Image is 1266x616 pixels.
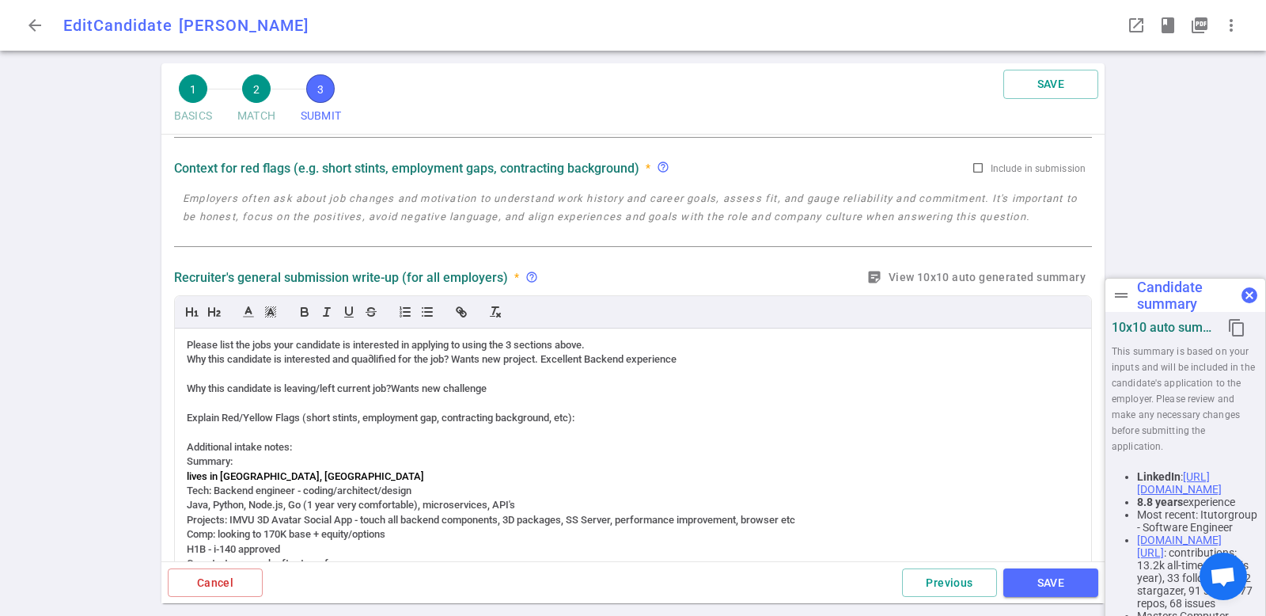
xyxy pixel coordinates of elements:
[301,103,341,129] span: SUBMIT
[1003,568,1098,598] button: SAVE
[187,557,1079,571] div: Can start one week after transfer
[187,542,1079,557] div: H1B - i-140 approved
[187,338,1079,352] div: Please list the jobs your candidate is interested in applying to using the 3 sections above.
[174,161,639,176] strong: Context for red flags (e.g. short stints, employment gaps, contracting background)
[187,470,424,482] span: lives in [GEOGRAPHIC_DATA], [GEOGRAPHIC_DATA]
[187,454,1079,469] div: Summary:
[179,16,309,35] span: [PERSON_NAME]
[1190,16,1209,35] i: picture_as_pdf
[187,352,1079,367] div: Why this candidate is interested and qua∂lified for the job? Wants new project. Excellent Backend...
[1200,553,1247,600] div: Open chat
[242,74,271,103] span: 2
[1184,10,1215,41] button: Open PDF in a popup
[25,16,44,35] span: arrow_back
[179,74,207,103] span: 1
[187,484,1079,498] div: Tech: Backend engineer - coding/architect/design
[1120,10,1152,41] button: Open LinkedIn as a popup
[168,568,263,598] button: Cancel
[866,269,882,285] i: sticky_note_2
[187,411,1079,425] div: Explain Red/Yellow Flags (short stints, employment gap, contracting background, etc):
[187,440,1079,454] div: Additional intake notes:
[294,70,347,134] button: 3SUBMIT
[168,70,218,134] button: 1BASICS
[991,163,1086,174] span: Include in submission
[231,70,282,134] button: 2MATCH
[657,161,676,176] div: Employers often ask about job changes and motivation to understand work history and career goals,...
[174,270,508,285] strong: Recruiter's general submission write-up (for all employers)
[187,513,1079,527] div: Projects: IMVU 3D Avatar Social App - touch all backend components, 3D packages, SS Server, perfo...
[1152,10,1184,41] button: Open resume highlights in a popup
[902,568,997,598] button: Previous
[657,161,669,173] span: help_outline
[63,16,172,35] span: Edit Candidate
[525,271,538,283] span: help_outline
[19,10,51,41] button: Go back
[187,498,1079,512] div: Java, Python, Node.js, Go (1 year very comfortable), microservices, API's
[187,527,1079,542] div: Comp: looking to 170K base + equity/options
[187,382,1079,396] div: Why this candidate is leaving/left current job?Wants new challenge
[1127,16,1146,35] span: launch
[237,103,275,129] span: MATCH
[1003,70,1098,99] button: SAVE
[174,103,212,129] span: BASICS
[863,263,1092,292] button: sticky_note_2View 10x10 auto generated summary
[1222,16,1241,35] span: more_vert
[1158,16,1177,35] span: book
[306,74,335,103] span: 3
